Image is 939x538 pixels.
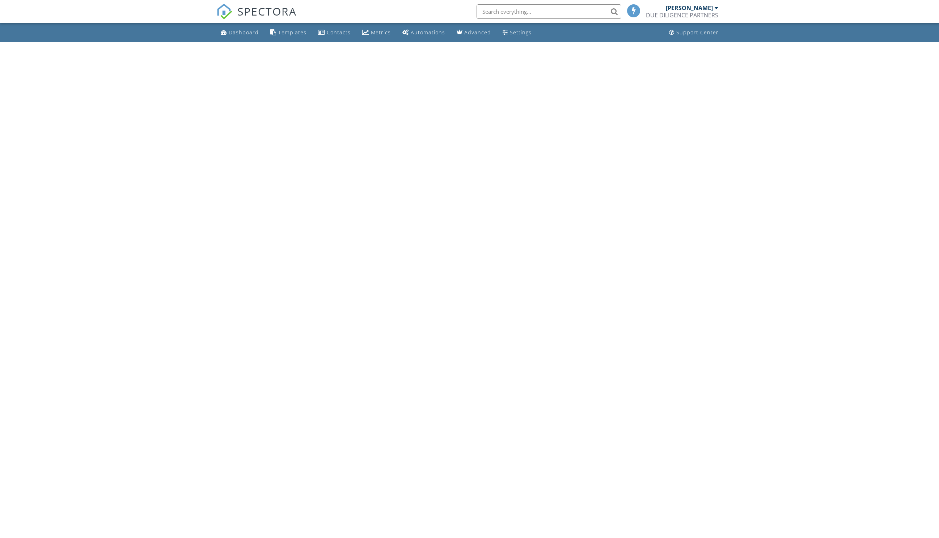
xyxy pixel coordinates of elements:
div: [PERSON_NAME] [666,4,713,12]
div: Metrics [371,29,391,36]
a: Contacts [315,26,354,39]
a: Advanced [454,26,494,39]
div: Settings [510,29,532,36]
div: DUE DILIGENCE PARTNERS [646,12,718,19]
img: The Best Home Inspection Software - Spectora [216,4,232,20]
a: Dashboard [218,26,262,39]
div: Templates [278,29,306,36]
div: Advanced [464,29,491,36]
div: Support Center [676,29,719,36]
a: Metrics [359,26,394,39]
div: Contacts [327,29,351,36]
a: Support Center [666,26,722,39]
span: SPECTORA [237,4,297,19]
div: Automations [411,29,445,36]
input: Search everything... [477,4,621,19]
div: Dashboard [229,29,259,36]
a: SPECTORA [216,10,297,25]
a: Settings [500,26,534,39]
a: Templates [267,26,309,39]
a: Automations (Basic) [399,26,448,39]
